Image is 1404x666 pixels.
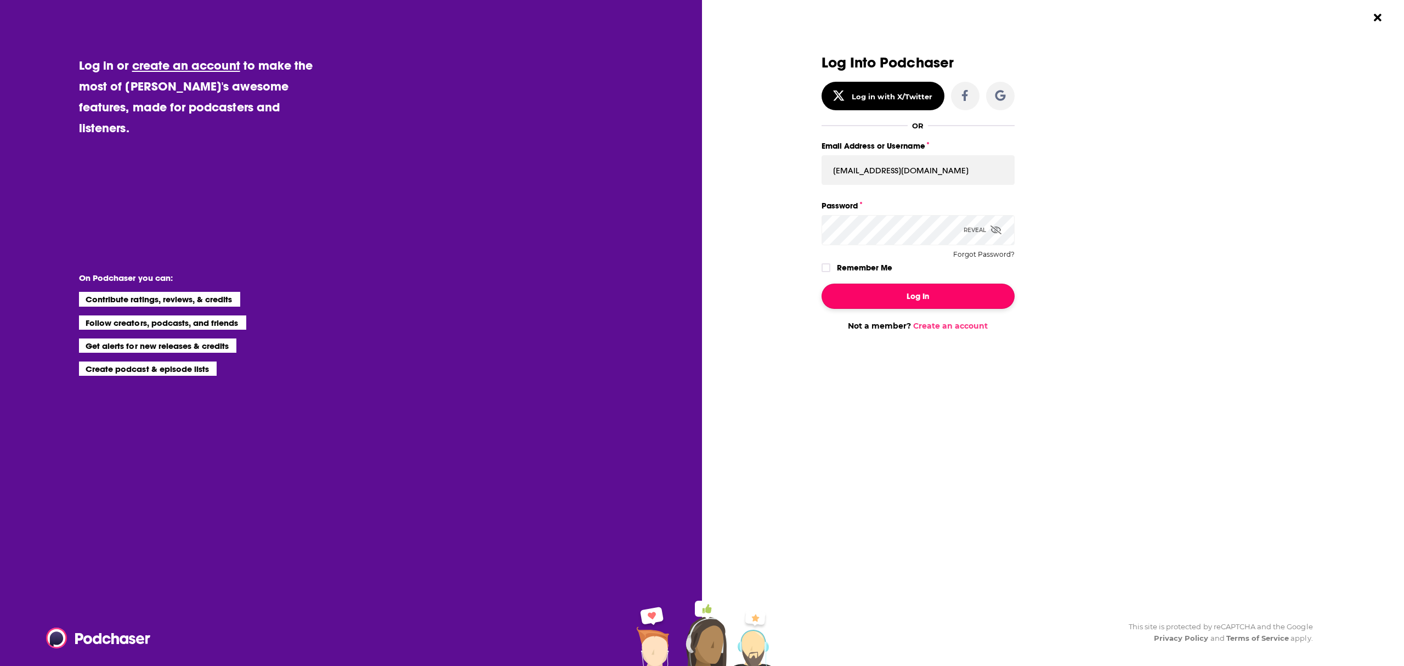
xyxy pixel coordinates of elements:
[79,338,236,353] li: Get alerts for new releases & credits
[964,215,1001,245] div: Reveal
[46,628,143,648] a: Podchaser - Follow, Share and Rate Podcasts
[822,321,1015,331] div: Not a member?
[822,284,1015,309] button: Log In
[953,251,1015,258] button: Forgot Password?
[822,155,1015,185] input: Email Address or Username
[822,139,1015,153] label: Email Address or Username
[822,199,1015,213] label: Password
[912,121,924,130] div: OR
[822,82,944,110] button: Log in with X/Twitter
[79,362,217,376] li: Create podcast & episode lists
[79,273,298,283] li: On Podchaser you can:
[913,321,988,331] a: Create an account
[822,55,1015,71] h3: Log Into Podchaser
[1226,634,1289,642] a: Terms of Service
[1367,7,1388,28] button: Close Button
[1120,621,1313,644] div: This site is protected by reCAPTCHA and the Google and apply.
[46,628,151,648] img: Podchaser - Follow, Share and Rate Podcasts
[852,92,932,101] div: Log in with X/Twitter
[1154,634,1209,642] a: Privacy Policy
[132,58,240,73] a: create an account
[79,315,246,330] li: Follow creators, podcasts, and friends
[837,261,892,275] label: Remember Me
[79,292,240,306] li: Contribute ratings, reviews, & credits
